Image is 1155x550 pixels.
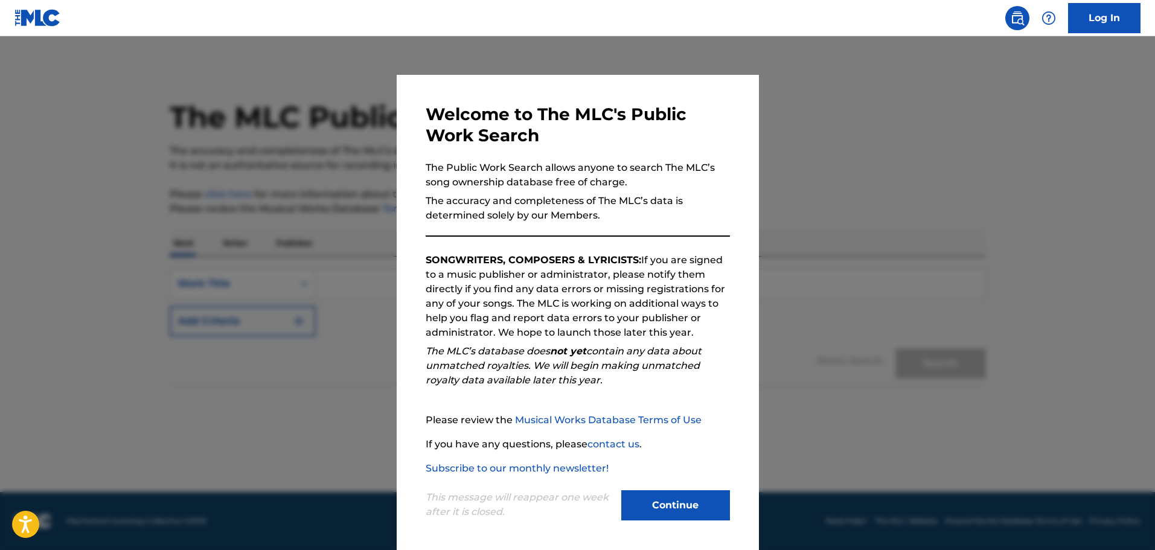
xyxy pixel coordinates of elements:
a: Subscribe to our monthly newsletter! [426,462,609,474]
em: The MLC’s database does contain any data about unmatched royalties. We will begin making unmatche... [426,345,702,386]
p: If you are signed to a music publisher or administrator, please notify them directly if you find ... [426,253,730,340]
p: Please review the [426,413,730,427]
p: The Public Work Search allows anyone to search The MLC’s song ownership database free of charge. [426,161,730,190]
img: search [1010,11,1025,25]
strong: SONGWRITERS, COMPOSERS & LYRICISTS: [426,254,641,266]
p: The accuracy and completeness of The MLC’s data is determined solely by our Members. [426,194,730,223]
p: If you have any questions, please . [426,437,730,452]
button: Continue [621,490,730,520]
img: MLC Logo [14,9,61,27]
img: help [1041,11,1056,25]
a: contact us [587,438,639,450]
h3: Welcome to The MLC's Public Work Search [426,104,730,146]
a: Musical Works Database Terms of Use [515,414,702,426]
div: Help [1037,6,1061,30]
strong: not yet [550,345,586,357]
a: Public Search [1005,6,1029,30]
a: Log In [1068,3,1141,33]
p: This message will reappear one week after it is closed. [426,490,614,519]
